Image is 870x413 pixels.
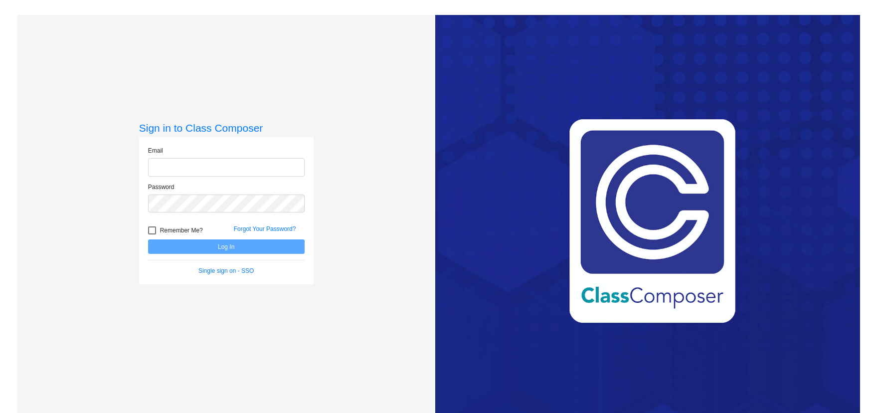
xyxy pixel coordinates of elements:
a: Forgot Your Password? [234,225,296,232]
h3: Sign in to Class Composer [139,122,314,134]
a: Single sign on - SSO [198,267,254,274]
button: Log In [148,239,305,254]
label: Password [148,183,174,192]
span: Remember Me? [160,224,203,236]
label: Email [148,146,163,155]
